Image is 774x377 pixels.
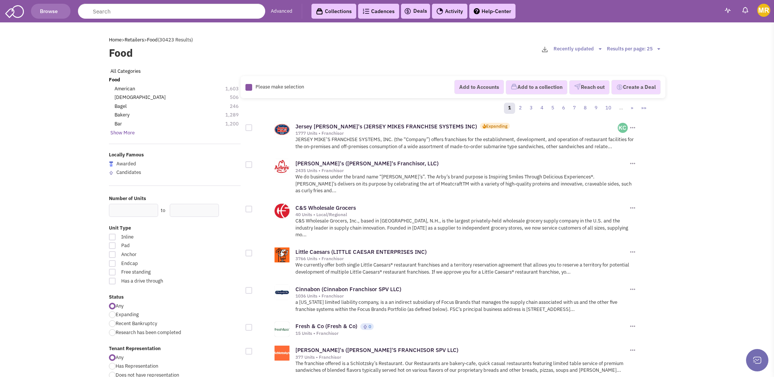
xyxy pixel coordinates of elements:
span: Any [116,354,123,361]
span: Awarded [116,161,136,167]
img: icon-deals.svg [404,7,411,16]
span: 1,289 [225,112,246,119]
a: 5 [547,103,558,114]
img: download-2-24.png [542,47,548,52]
a: … [615,103,627,114]
a: 2 [515,103,526,114]
img: locallyfamous-largeicon.png [109,161,113,167]
span: Pad [116,242,199,249]
a: Cadences [358,4,399,19]
a: [DEMOGRAPHIC_DATA] [115,94,166,101]
a: »» [637,103,651,114]
a: Food [147,37,158,43]
span: Has a drive through [116,278,199,285]
a: Bar [115,121,122,128]
a: Food [109,77,120,84]
img: Activity.png [436,8,443,15]
a: Activity [432,4,467,19]
button: Add to Accounts [454,80,504,94]
p: We do business under the brand name “[PERSON_NAME]’s”. The Arby’s brand purpose is Inspiring Smil... [295,174,637,194]
span: 1,200 [225,121,246,128]
img: teWl9Dtx2ke2FFSUte9CyA.png [618,123,628,133]
button: Add to a collection [506,80,567,94]
a: Home [109,37,122,43]
span: Expanding [116,311,139,318]
a: Collections [311,4,356,19]
img: Deal-Dollar.png [616,83,623,91]
a: Help-Center [469,4,516,19]
span: > [144,37,147,43]
a: 9 [590,103,602,114]
div: 3766 Units • Franchisor [295,256,628,262]
img: icon-collection-lavender.png [511,83,517,90]
img: help.png [474,8,480,14]
span: Browse [39,8,63,15]
a: 7 [569,103,580,114]
div: 1777 Units • Franchisor [295,130,618,136]
img: Cadences_logo.png [363,9,369,14]
span: 1,603 [225,85,246,93]
a: Fresh & Co (Fresh & Co) [295,323,357,330]
span: 246 [230,103,246,110]
span: Research has been completed [116,329,181,336]
a: Retailers [125,37,144,43]
p: The franchise offered is a Schlotzsky’s Restaurant. Our Restaurants are bakery-cafe, quick casual... [295,360,637,374]
a: Jersey [PERSON_NAME]'s (JERSEY MIKES FRANCHISE SYSTEMS INC) [295,123,477,130]
label: Status [109,294,241,301]
span: Show More [109,130,137,136]
a: 6 [558,103,569,114]
a: All Categories [109,68,143,74]
p: a [US_STATE] limited liability company, is a an indirect subsidiary of Focus Brands that manages ... [295,299,637,313]
a: 8 [580,103,591,114]
a: American [115,85,135,93]
p: We currently offer both single Little Caesars® restaurant franchises and a territory reservation ... [295,262,637,275]
span: 0 [369,324,371,329]
img: Madison Roach [757,4,770,17]
span: Any [116,303,123,309]
span: > [122,37,125,43]
a: » [627,103,637,114]
img: icon-collection-lavender-black.svg [316,8,323,15]
div: 40 Units • Local/Regional [295,212,628,218]
label: Unit Type [109,225,241,232]
label: Locally Famous [109,152,241,159]
button: Reach out [569,80,610,94]
div: 2435 Units • Franchisor [295,168,628,174]
a: Deals [404,7,427,16]
span: Inline [116,234,199,241]
span: Candidates [116,169,141,175]
img: Rectangle.png [245,84,252,91]
a: 1 [504,103,515,114]
div: 377 Units • Franchisor [295,354,628,360]
a: 3 [526,103,537,114]
a: [PERSON_NAME]'s ([PERSON_NAME]'S FRANCHISOR SPV LLC) [295,346,458,353]
span: Please make selection [256,84,304,90]
input: Search [78,4,265,19]
div: Expanding [486,123,507,129]
img: SmartAdmin [5,4,24,18]
button: Create a Deal [611,80,661,95]
a: Little Caesars (LITTLE CAESAR ENTERPRISES INC) [295,248,427,255]
p: JERSEY MIKE’S FRANCHISE SYSTEMS, INC. (the “Company”) offers franchises for the establishment, de... [295,136,637,150]
label: Food [109,46,335,60]
span: Endcap [116,260,199,267]
a: Advanced [271,8,292,15]
span: Recent Bankruptcy [116,320,157,327]
img: locallyfamous-upvote.png [363,324,367,329]
span: Free standing [116,269,199,276]
a: C&S Wholesale Grocers [295,204,356,211]
label: to [161,207,165,214]
span: Has Representation [116,363,158,369]
div: 15 Units • Franchisor [295,330,628,336]
div: Search Nearby [217,205,229,215]
a: Bagel [115,103,127,110]
a: Bakery [115,112,129,119]
a: Cinnabon (Cinnabon Franchisor SPV LLC) [295,286,401,293]
a: 4 [536,103,548,114]
p: C&S Wholesale Grocers, Inc., based in [GEOGRAPHIC_DATA], N.H., is the largest privately-held whol... [295,218,637,239]
span: (30423 Results) [158,37,193,43]
img: VectorPaper_Plane.png [574,83,581,90]
label: Number of Units [109,195,241,202]
span: Anchor [116,251,199,258]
